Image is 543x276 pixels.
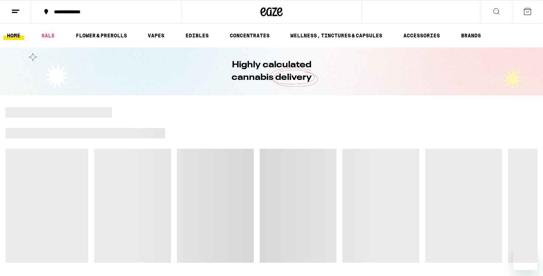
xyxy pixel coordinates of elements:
[400,31,444,40] a: ACCESSORIES
[457,31,485,40] a: BRANDS
[38,31,58,40] a: SALE
[3,31,24,40] a: HOME
[287,31,386,40] a: WELLNESS, TINCTURES & CAPSULES
[513,246,537,270] iframe: Button to launch messaging window
[226,31,273,40] a: CONCENTRATES
[144,31,168,40] a: VAPES
[211,59,332,84] h1: Highly calculated cannabis delivery
[182,31,212,40] a: EDIBLES
[72,31,131,40] a: FLOWER & PREROLLS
